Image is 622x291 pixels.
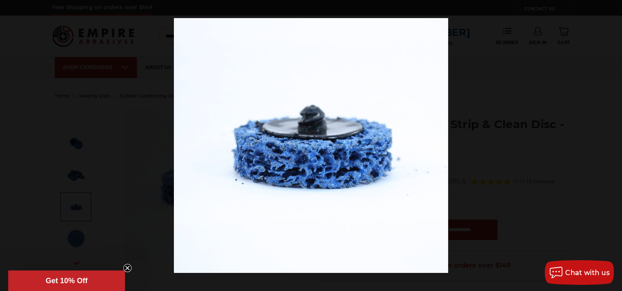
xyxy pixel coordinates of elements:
[8,270,125,291] div: Get 10% OffClose teaser
[565,269,610,277] span: Chat with us
[123,264,132,272] button: Close teaser
[46,277,88,285] span: Get 10% Off
[545,260,614,285] button: Chat with us
[174,18,448,273] img: 2_Inch_Quick_Strip_Side__49487.1700678268.JPG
